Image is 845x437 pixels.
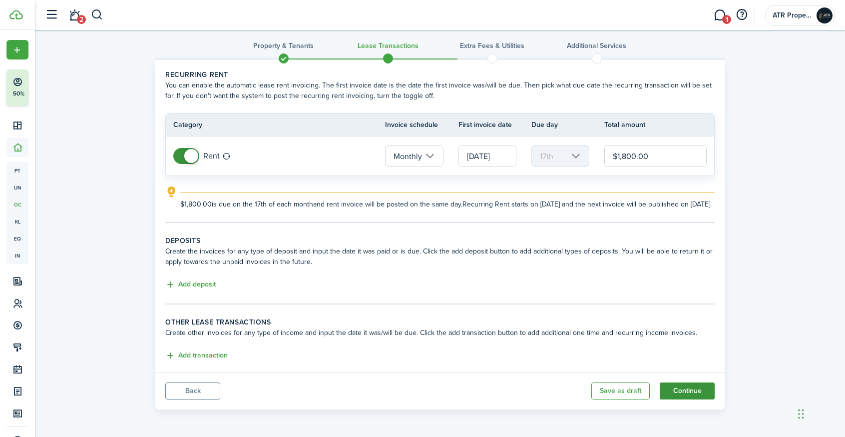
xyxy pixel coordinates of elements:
[604,145,707,167] input: 0.00
[42,5,61,24] button: Open sidebar
[733,6,750,23] button: Open resource center
[660,382,715,399] button: Continue
[6,196,28,213] a: oc
[91,6,103,23] button: Search
[77,15,86,24] span: 2
[722,15,731,24] span: 1
[6,230,28,247] a: eq
[165,235,715,246] wizard-step-header-title: Deposits
[6,179,28,196] a: un
[591,382,650,399] button: Save as draft
[6,40,28,59] button: Open menu
[798,399,804,429] div: Drag
[458,119,531,130] th: First invoice date
[773,12,813,19] span: ATR Properties LLC
[817,7,833,23] img: ATR Properties LLC
[65,2,84,28] a: Notifications
[6,69,89,105] button: 50%
[674,329,845,437] iframe: Chat Widget
[165,317,715,327] wizard-step-header-title: Other lease transactions
[165,80,715,101] wizard-step-header-description: You can enable the automatic lease rent invoicing. The first invoice date is the date the first i...
[358,40,419,51] h3: Lease Transactions
[9,10,23,19] img: TenantCloud
[604,119,714,130] th: Total amount
[165,246,715,267] wizard-step-header-description: Create the invoices for any type of deposit and input the date it was paid or is due. Click the a...
[165,327,715,338] wizard-step-header-description: Create other invoices for any type of income and input the date it was/will be due. Click the add...
[6,213,28,230] a: kl
[6,247,28,264] a: in
[165,279,216,290] button: Add deposit
[165,69,715,80] wizard-step-header-title: Recurring rent
[165,186,178,198] i: outline
[180,199,715,209] explanation-description: $1,800.00 is due on the 17th of each month and rent invoice will be posted on the same day. Recur...
[6,162,28,179] a: pt
[710,2,729,28] a: Messaging
[166,119,385,130] th: Category
[458,145,516,167] input: mm/dd/yyyy
[12,89,25,98] p: 50%
[460,40,524,51] h3: Extra fees & Utilities
[165,350,228,361] button: Add transaction
[531,119,604,130] th: Due day
[253,40,314,51] h3: Property & Tenants
[165,382,220,399] button: Back
[567,40,626,51] h3: Additional Services
[385,119,458,130] th: Invoice schedule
